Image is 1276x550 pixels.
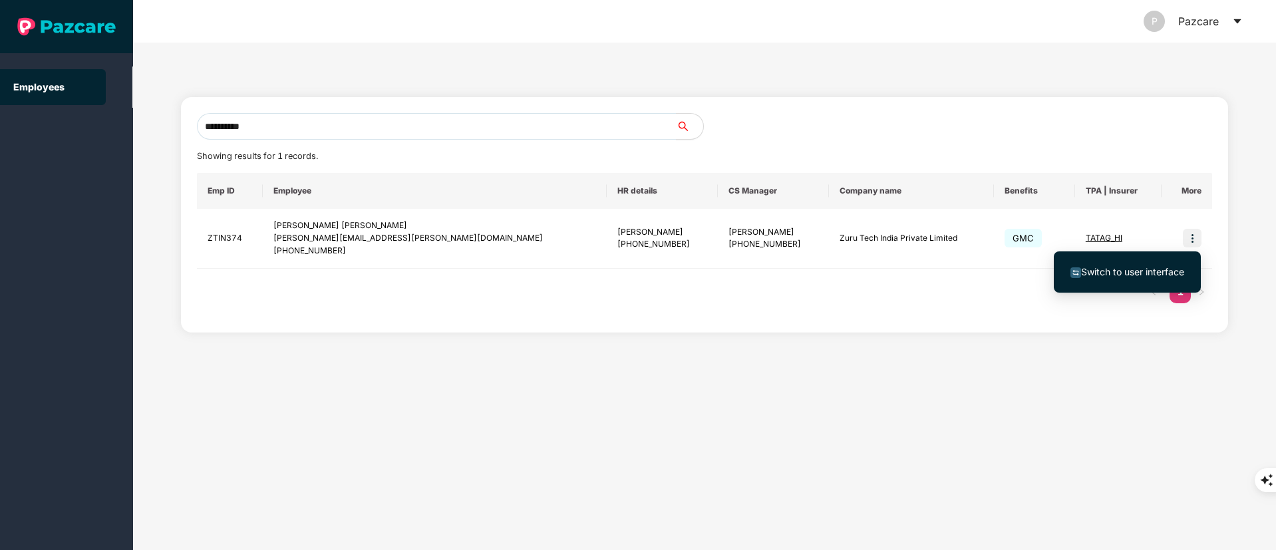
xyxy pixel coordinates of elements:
button: right [1191,282,1212,303]
button: search [676,113,704,140]
img: icon [1183,229,1201,247]
div: [PHONE_NUMBER] [273,245,596,257]
div: [PERSON_NAME][EMAIL_ADDRESS][PERSON_NAME][DOMAIN_NAME] [273,232,596,245]
div: [PERSON_NAME] [PERSON_NAME] [273,219,596,232]
th: HR details [607,173,718,209]
span: TATAG_HI [1086,233,1122,243]
th: More [1162,173,1212,209]
div: [PHONE_NUMBER] [617,238,707,251]
span: GMC [1005,229,1042,247]
img: svg+xml;base64,PHN2ZyB4bWxucz0iaHR0cDovL3d3dy53My5vcmcvMjAwMC9zdmciIHdpZHRoPSIxNiIgaGVpZ2h0PSIxNi... [1070,267,1081,278]
span: right [1197,288,1205,296]
span: Switch to user interface [1081,266,1184,277]
td: ZTIN374 [197,209,263,269]
span: caret-down [1232,16,1243,27]
div: [PERSON_NAME] [617,226,707,239]
span: P [1152,11,1158,32]
div: [PHONE_NUMBER] [728,238,818,251]
a: Employees [13,81,65,92]
span: search [676,121,703,132]
th: TPA | Insurer [1075,173,1162,209]
th: Benefits [994,173,1075,209]
th: CS Manager [718,173,829,209]
span: Showing results for 1 records. [197,151,318,161]
li: Next Page [1191,282,1212,303]
div: [PERSON_NAME] [728,226,818,239]
th: Emp ID [197,173,263,209]
th: Company name [829,173,993,209]
td: Zuru Tech India Private Limited [829,209,993,269]
th: Employee [263,173,607,209]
